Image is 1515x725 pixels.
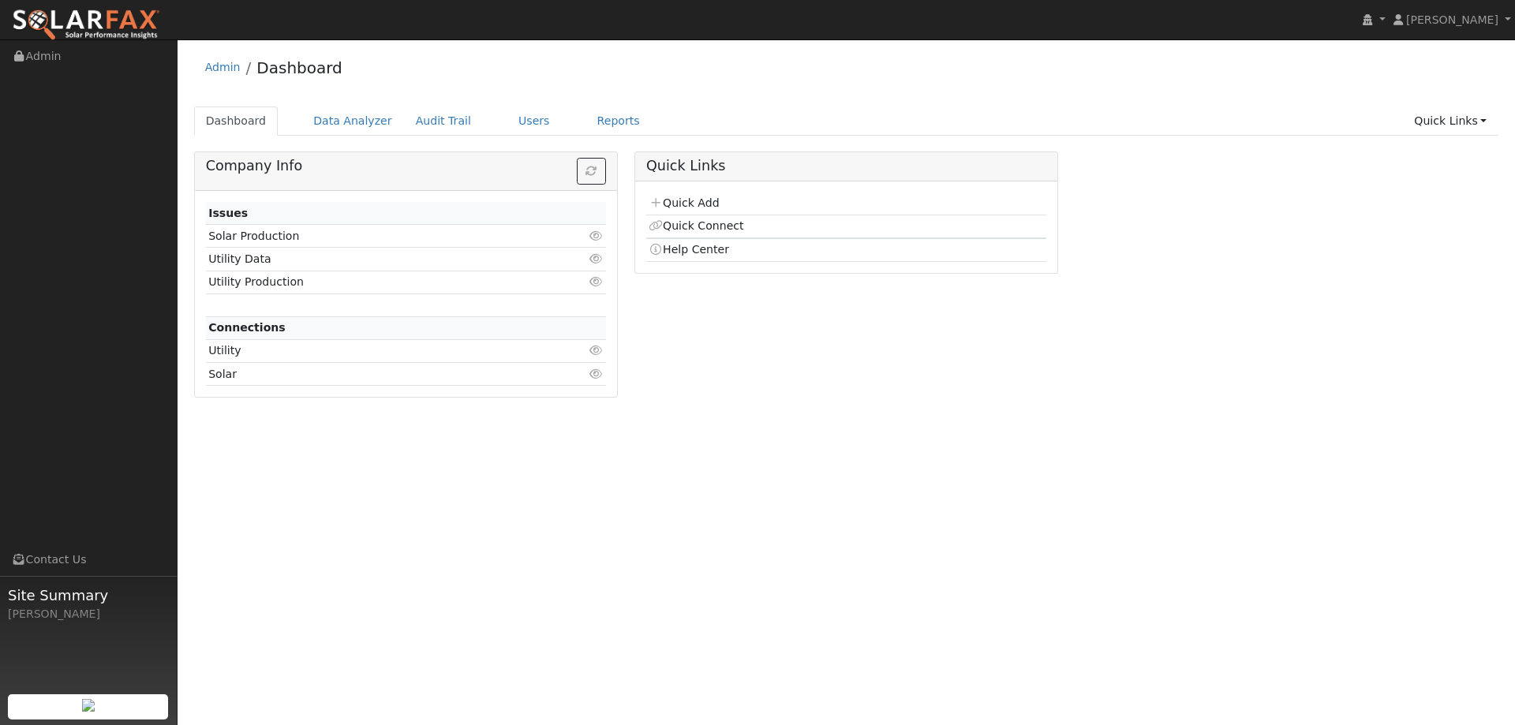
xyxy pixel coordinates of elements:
td: Solar Production [206,225,541,248]
img: retrieve [82,699,95,712]
div: [PERSON_NAME] [8,606,169,622]
span: Site Summary [8,585,169,606]
a: Quick Connect [649,219,743,232]
strong: Issues [208,207,248,219]
h5: Quick Links [646,158,1046,174]
td: Utility Data [206,248,541,271]
span: [PERSON_NAME] [1406,13,1498,26]
img: SolarFax [12,9,160,42]
i: Click to view [589,368,604,379]
td: Solar [206,363,541,386]
a: Reports [585,107,652,136]
h5: Company Info [206,158,606,174]
i: Click to view [589,253,604,264]
td: Utility [206,339,541,362]
a: Quick Add [649,196,719,209]
i: Click to view [589,230,604,241]
strong: Connections [208,321,286,334]
i: Click to view [589,345,604,356]
a: Help Center [649,243,729,256]
a: Dashboard [256,58,342,77]
td: Utility Production [206,271,541,293]
i: Click to view [589,276,604,287]
a: Users [507,107,562,136]
a: Quick Links [1402,107,1498,136]
a: Audit Trail [404,107,483,136]
a: Data Analyzer [301,107,404,136]
a: Dashboard [194,107,279,136]
a: Admin [205,61,241,73]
